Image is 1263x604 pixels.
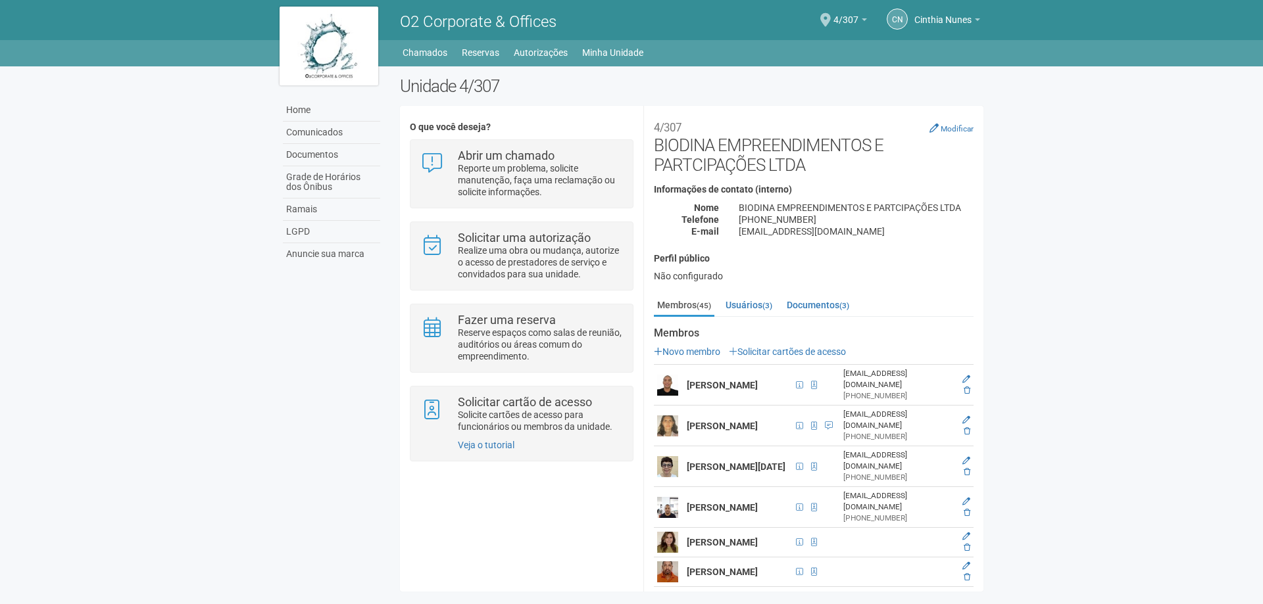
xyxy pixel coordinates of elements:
span: 4/307 [833,2,858,25]
div: [PHONE_NUMBER] [843,472,950,483]
div: [EMAIL_ADDRESS][DOMAIN_NAME] [843,409,950,431]
img: user.png [657,456,678,477]
strong: [PERSON_NAME] [687,567,758,577]
a: Solicitar uma autorização Realize uma obra ou mudança, autorize o acesso de prestadores de serviç... [420,232,622,280]
a: Modificar [929,123,974,133]
img: user.png [657,415,678,436]
a: Solicitar cartões de acesso [729,346,846,357]
strong: [PERSON_NAME] [687,537,758,547]
img: user.png [657,497,678,518]
h2: BIODINA EMPREENDIMENTOS E PARTCIPAÇÕES LTDA [654,116,974,175]
a: Usuários(3) [722,295,776,315]
a: CN [887,9,908,30]
img: user.png [657,375,678,396]
h4: Informações de contato (interno) [654,185,974,195]
a: Editar membro [962,415,970,425]
a: Excluir membro [964,572,970,582]
div: [PHONE_NUMBER] [843,513,950,524]
a: Autorizações [514,43,568,62]
strong: E-mail [691,226,719,237]
a: Abrir um chamado Reporte um problema, solicite manutenção, faça uma reclamação ou solicite inform... [420,150,622,198]
a: Membros(45) [654,295,714,317]
small: 4/307 [654,121,681,134]
img: logo.jpg [280,7,378,85]
h4: Perfil público [654,254,974,264]
p: Realize uma obra ou mudança, autorize o acesso de prestadores de serviço e convidados para sua un... [458,244,623,280]
a: Editar membro [962,375,970,384]
div: [PHONE_NUMBER] [729,214,983,225]
a: Editar membro [962,561,970,570]
a: Excluir membro [964,508,970,517]
div: [EMAIL_ADDRESS][DOMAIN_NAME] [843,368,950,390]
a: Documentos [283,144,380,166]
small: (45) [697,301,711,310]
a: Veja o tutorial [458,440,514,450]
div: BIODINA EMPREENDIMENTOS E PARTCIPAÇÕES LTDA [729,202,983,214]
a: Excluir membro [964,543,970,552]
strong: [PERSON_NAME] [687,380,758,390]
strong: Telefone [681,214,719,225]
a: Solicitar cartão de acesso Solicite cartões de acesso para funcionários ou membros da unidade. [420,396,622,432]
div: [EMAIL_ADDRESS][DOMAIN_NAME] [843,450,950,472]
h2: Unidade 4/307 [400,76,983,96]
small: (3) [762,301,772,310]
a: 4/307 [833,16,867,27]
a: Cinthia Nunes [914,16,980,27]
img: user.png [657,532,678,553]
strong: Nome [694,202,719,213]
a: Editar membro [962,456,970,465]
a: Editar membro [962,532,970,541]
a: Novo membro [654,346,720,357]
a: Fazer uma reserva Reserve espaços como salas de reunião, auditórios ou áreas comum do empreendime... [420,314,622,362]
a: Home [283,99,380,122]
span: Cinthia Nunes [914,2,972,25]
small: Modificar [941,124,974,133]
strong: Membros [654,327,974,339]
a: Minha Unidade [582,43,643,62]
strong: Solicitar cartão de acesso [458,395,592,409]
strong: Solicitar uma autorização [458,231,591,244]
span: O2 Corporate & Offices [400,12,557,31]
a: Editar membro [962,497,970,506]
img: user.png [657,561,678,582]
strong: Fazer uma reserva [458,313,556,327]
a: Reservas [462,43,499,62]
div: [PHONE_NUMBER] [843,431,950,442]
a: Excluir membro [964,467,970,476]
a: Excluir membro [964,386,970,395]
strong: [PERSON_NAME] [687,421,758,431]
strong: Abrir um chamado [458,149,555,162]
div: [PHONE_NUMBER] [843,390,950,402]
a: LGPD [283,221,380,243]
div: [EMAIL_ADDRESS][DOMAIN_NAME] [843,490,950,513]
strong: [PERSON_NAME][DATE] [687,461,785,472]
a: Comunicados [283,122,380,144]
p: Reporte um problema, solicite manutenção, faça uma reclamação ou solicite informações. [458,162,623,198]
a: Anuncie sua marca [283,243,380,265]
h4: O que você deseja? [410,122,633,132]
a: Documentos(3) [783,295,853,315]
div: Não configurado [654,270,974,282]
a: Excluir membro [964,427,970,436]
a: Grade de Horários dos Ônibus [283,166,380,198]
p: Solicite cartões de acesso para funcionários ou membros da unidade. [458,409,623,432]
small: (3) [839,301,849,310]
a: Ramais [283,198,380,221]
a: Chamados [403,43,447,62]
p: Reserve espaços como salas de reunião, auditórios ou áreas comum do empreendimento. [458,327,623,362]
div: [EMAIL_ADDRESS][DOMAIN_NAME] [729,225,983,237]
strong: [PERSON_NAME] [687,502,758,513]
